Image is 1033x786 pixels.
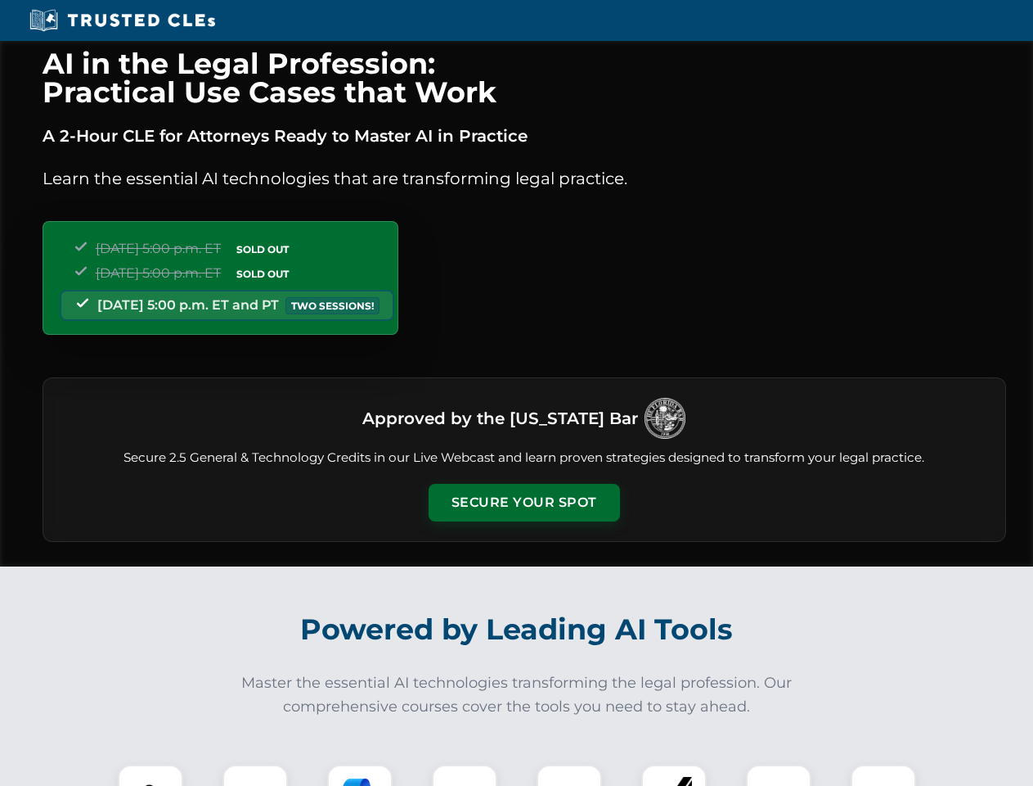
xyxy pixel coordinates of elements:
img: Logo [645,398,685,439]
p: A 2-Hour CLE for Attorneys Ready to Master AI in Practice [43,123,1006,149]
button: Secure Your Spot [429,484,620,522]
p: Master the essential AI technologies transforming the legal profession. Our comprehensive courses... [231,671,803,719]
h2: Powered by Leading AI Tools [64,601,970,658]
h1: AI in the Legal Profession: Practical Use Cases that Work [43,49,1006,106]
img: Trusted CLEs [25,8,220,33]
span: [DATE] 5:00 p.m. ET [96,241,221,256]
p: Secure 2.5 General & Technology Credits in our Live Webcast and learn proven strategies designed ... [63,449,986,468]
span: [DATE] 5:00 p.m. ET [96,265,221,281]
h3: Approved by the [US_STATE] Bar [362,404,638,433]
span: SOLD OUT [231,265,294,282]
span: SOLD OUT [231,241,294,258]
p: Learn the essential AI technologies that are transforming legal practice. [43,165,1006,192]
